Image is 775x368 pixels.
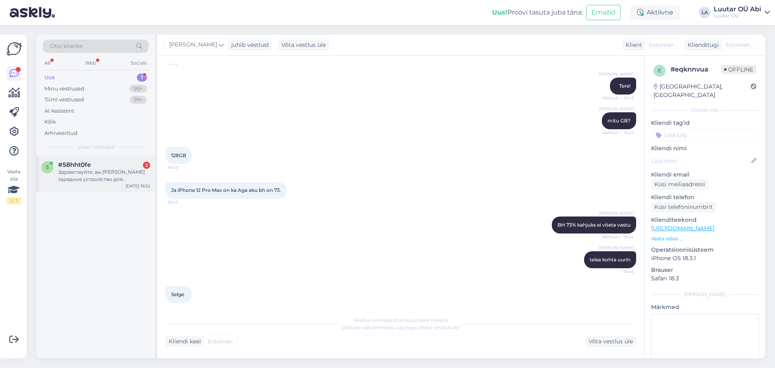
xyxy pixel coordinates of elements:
[354,317,448,323] span: Vestlus on määratud kasutajale Kerstin
[130,85,147,93] div: 99+
[44,85,84,93] div: Minu vestlused
[492,8,507,16] b: Uus!
[168,199,198,205] span: 16:43
[685,41,719,49] div: Klienditugi
[6,197,21,204] div: 2 / 3
[714,6,761,13] div: Luutar OÜ Abi
[557,222,630,228] span: BH 73% kahjuks ei võeta vastu
[651,254,759,263] p: iPhone OS 18.3.1
[492,8,583,17] div: Proovi tasuta juba täna:
[599,245,634,251] span: [PERSON_NAME]
[602,95,634,101] span: Nähtud ✓ 16:43
[44,129,77,137] div: Arhiveeritud
[6,41,22,57] img: Askly Logo
[168,303,198,309] span: 16:44
[619,83,630,89] span: Tere!
[599,106,634,112] span: [PERSON_NAME]
[278,40,329,50] div: Võta vestlus üle
[603,269,634,275] span: 16:44
[602,130,634,136] span: Nähtud ✓ 16:43
[84,58,98,68] div: Web
[651,266,759,274] p: Brauser
[171,291,184,297] span: Selge
[341,324,461,330] span: Vestluse ülevõtmiseks vajutage
[651,193,759,202] p: Kliendi telefon
[590,257,630,263] span: teise kohta uurin
[44,96,84,104] div: Tiimi vestlused
[607,118,630,124] span: mitu GB?
[50,42,82,50] span: Otsi kliente
[46,164,49,170] span: 5
[651,179,708,190] div: Küsi meiliaadressi
[651,129,759,141] input: Lisa tag
[6,168,21,204] div: Vaata siia
[586,5,621,20] button: Emailid
[651,291,759,298] div: [PERSON_NAME]
[208,337,232,346] span: Estonian
[585,336,636,347] div: Võta vestlus üle
[44,107,74,115] div: AI Assistent
[651,303,759,311] p: Märkmed
[651,216,759,224] p: Klienditeekond
[44,118,56,126] div: Kõik
[651,107,759,114] div: Kliendi info
[165,337,201,346] div: Kliendi keel
[651,246,759,254] p: Operatsioonisüsteem
[599,71,634,77] span: [PERSON_NAME]
[651,156,750,165] input: Lisa nimi
[599,210,634,216] span: [PERSON_NAME]
[670,65,721,74] div: # eqknnvua
[654,82,751,99] div: [GEOGRAPHIC_DATA], [GEOGRAPHIC_DATA]
[721,65,756,74] span: Offline
[228,41,269,49] div: juhib vestlust
[651,274,759,283] p: Safari 18.3
[143,162,150,169] div: 2
[130,96,147,104] div: 99+
[714,13,761,19] div: Luutar OÜ
[169,40,217,49] span: [PERSON_NAME]
[649,41,674,49] span: Estonian
[137,74,147,82] div: 1
[699,7,710,18] div: LA
[651,225,714,232] a: [URL][DOMAIN_NAME]
[43,58,52,68] div: All
[602,234,634,240] span: Nähtud ✓ 16:44
[171,187,281,193] span: Ja iPhone 12 Pro Max on ka Aga aku bh on 73.
[726,41,750,49] span: Estonian
[651,202,716,212] div: Küsi telefoninumbrit
[417,324,461,330] i: „Võtke vestlus üle”
[714,6,770,19] a: Luutar OÜ AbiLuutar OÜ
[126,183,150,189] div: [DATE] 16:52
[651,170,759,179] p: Kliendi email
[171,152,186,158] span: 128GB
[58,168,150,183] div: Здравствуйте, вы [PERSON_NAME] зарядное устройство для аккамуляторов?
[651,144,759,153] p: Kliendi nimi
[651,235,759,242] p: Vaata edasi ...
[168,164,198,170] span: 16:43
[44,74,55,82] div: Uus
[630,5,680,20] div: Aktiivne
[58,161,91,168] span: #58hht0fe
[129,58,149,68] div: Socials
[651,119,759,127] p: Kliendi tag'id
[622,41,642,49] div: Klient
[658,67,661,74] span: e
[77,143,115,151] span: Uued vestlused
